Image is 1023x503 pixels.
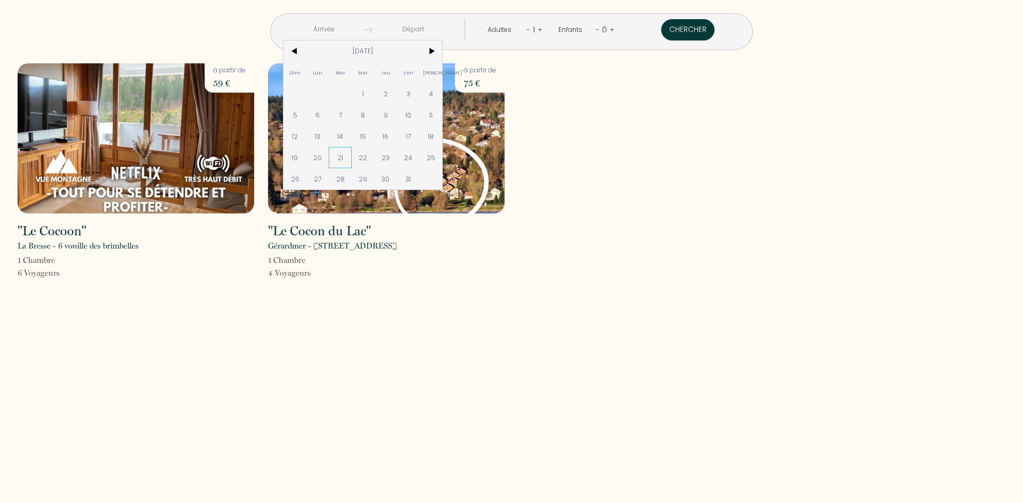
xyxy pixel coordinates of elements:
[661,19,715,40] button: Chercher
[364,26,372,34] img: guests
[306,62,329,83] span: Lun
[329,168,352,189] span: 28
[306,168,329,189] span: 27
[283,147,306,168] span: 19
[268,240,397,252] p: Gérardmer - [STREET_ADDRESS]
[283,19,364,40] input: Arrivée
[329,126,352,147] span: 14
[306,104,329,126] span: 6
[420,83,443,104] span: 4
[530,21,538,38] div: 1
[283,104,306,126] span: 5
[420,62,443,83] span: [PERSON_NAME]
[307,268,311,278] span: s
[420,104,443,126] span: 11
[56,268,60,278] span: s
[352,83,375,104] span: 1
[306,126,329,147] span: 13
[420,40,443,62] span: >
[397,147,420,168] span: 24
[375,104,397,126] span: 9
[352,104,375,126] span: 8
[464,76,496,90] p: 75 €
[599,21,610,38] div: 0
[306,40,420,62] span: [DATE]
[375,168,397,189] span: 30
[352,147,375,168] span: 22
[464,65,496,76] p: à partir de
[596,24,599,35] a: -
[610,24,614,35] a: +
[420,126,443,147] span: 18
[397,168,420,189] span: 31
[397,62,420,83] span: Ven
[397,126,420,147] span: 17
[283,62,306,83] span: Dim
[375,62,397,83] span: Jeu
[538,24,542,35] a: +
[329,147,352,168] span: 21
[268,225,371,237] h2: "Le Cocon du Lac"
[352,62,375,83] span: Mer
[375,147,397,168] span: 23
[397,104,420,126] span: 10
[329,104,352,126] span: 7
[18,240,139,252] p: La Bresse - 6 vouille des brimbelles
[372,19,454,40] input: Départ
[18,267,60,279] p: 6 Voyageur
[397,83,420,104] span: 3
[213,65,246,76] p: à partir de
[283,40,306,62] span: <
[329,62,352,83] span: Mar
[18,254,60,267] p: 1 Chambre
[420,147,443,168] span: 25
[352,168,375,189] span: 29
[18,63,254,213] img: rental-image
[268,267,311,279] p: 4 Voyageur
[18,225,86,237] h2: "Le Cocoon"
[213,76,246,90] p: 59 €
[268,254,311,267] p: 1 Chambre
[306,147,329,168] span: 20
[488,25,515,35] div: Adultes
[352,126,375,147] span: 15
[526,24,530,35] a: -
[375,83,397,104] span: 2
[268,63,505,213] img: rental-image
[558,25,586,35] div: Enfants
[283,126,306,147] span: 12
[375,126,397,147] span: 16
[283,168,306,189] span: 26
